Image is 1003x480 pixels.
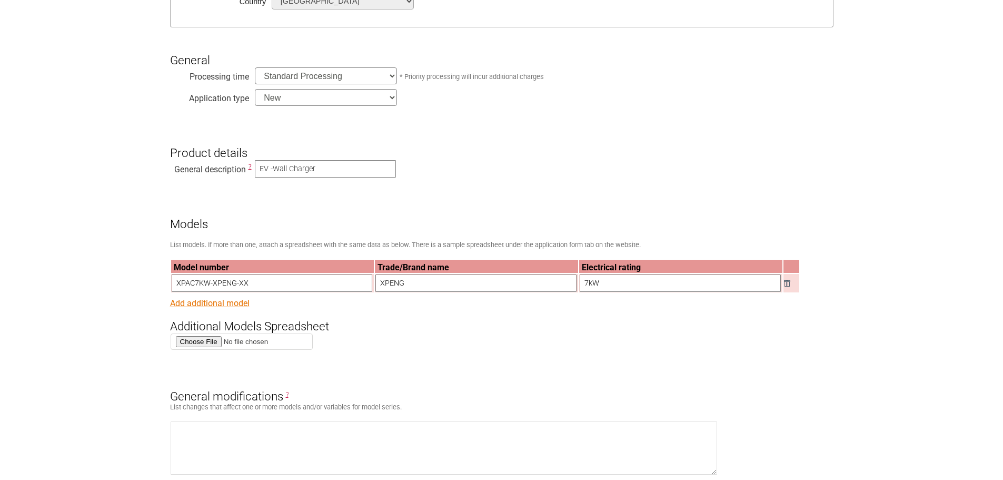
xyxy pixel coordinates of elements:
[286,391,289,398] span: General Modifications are changes that affect one or more models. E.g. Alternative brand names or...
[170,298,250,308] a: Add additional model
[170,91,249,101] div: Application type
[170,301,833,333] h3: Additional Models Spreadsheet
[170,69,249,80] div: Processing time
[579,260,782,273] th: Electrical rating
[249,163,252,170] span: This is a description of the “type” of electrical equipment being more specific than the Regulato...
[170,403,402,411] small: List changes that affect one or more models and/or variables for model series.
[170,372,833,404] h3: General modifications
[170,200,833,231] h3: Models
[171,260,374,273] th: Model number
[375,260,578,273] th: Trade/Brand name
[170,35,833,67] h3: General
[784,280,790,287] img: Remove
[170,162,249,172] div: General description
[400,73,544,81] small: * Priority processing will incur additional charges
[170,241,641,249] small: List models. If more than one, attach a spreadsheet with the same data as below. There is a sampl...
[170,128,833,160] h3: Product details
